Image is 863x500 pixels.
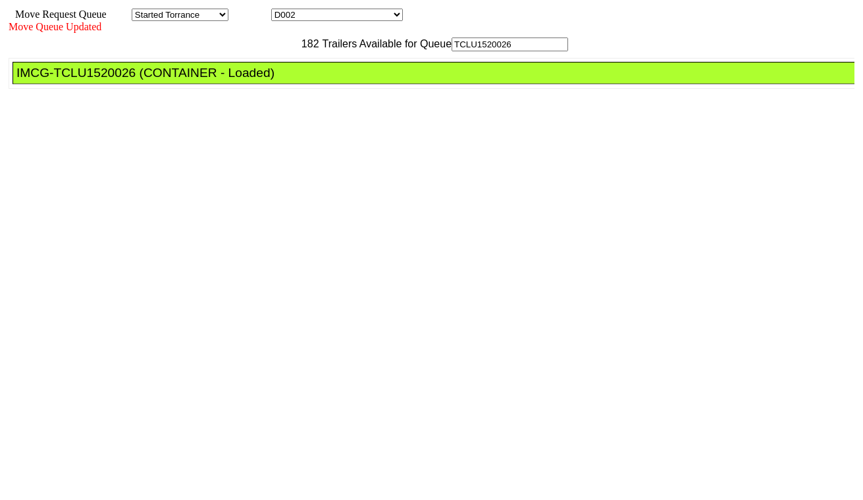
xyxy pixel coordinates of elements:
[319,38,452,49] span: Trailers Available for Queue
[109,9,129,20] span: Area
[452,37,568,51] input: Filter Available Trailers
[16,66,862,80] div: IMCG-TCLU1520026 (CONTAINER - Loaded)
[231,9,269,20] span: Location
[9,9,107,20] span: Move Request Queue
[295,38,319,49] span: 182
[9,21,101,32] span: Move Queue Updated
